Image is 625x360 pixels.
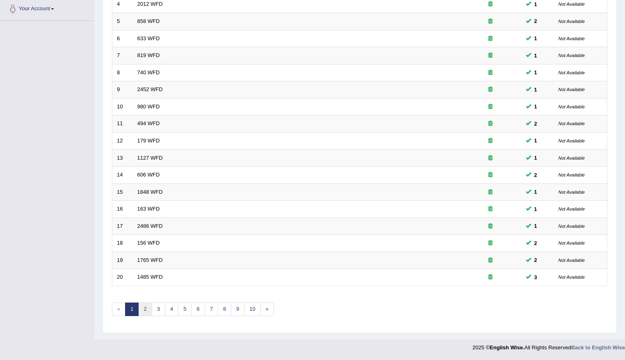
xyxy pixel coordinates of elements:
small: Not Available [559,2,585,7]
small: Not Available [559,70,585,75]
td: 7 [112,47,133,64]
td: 17 [112,218,133,235]
small: Not Available [559,121,585,126]
small: Not Available [559,258,585,263]
small: Not Available [559,53,585,58]
div: Exam occurring question [464,35,517,43]
a: 1485 WFD [137,274,163,280]
div: Exam occurring question [464,137,517,145]
td: 20 [112,269,133,286]
td: 15 [112,183,133,201]
div: Exam occurring question [464,205,517,213]
a: 494 WFD [137,120,160,126]
a: 1848 WFD [137,189,163,195]
a: 2486 WFD [137,223,163,229]
a: 156 WFD [137,240,160,246]
span: You can still take this question [531,205,541,213]
span: You can still take this question [531,188,541,196]
div: Exam occurring question [464,18,517,25]
div: Exam occurring question [464,171,517,179]
small: Not Available [559,224,585,229]
td: 9 [112,81,133,99]
span: You can still take this question [531,239,541,248]
small: Not Available [559,104,585,109]
small: Not Available [559,275,585,280]
a: 2452 WFD [137,86,163,92]
div: Exam occurring question [464,52,517,60]
td: 19 [112,252,133,269]
a: » [260,303,274,316]
small: Not Available [559,206,585,211]
a: 740 WFD [137,69,160,76]
td: 18 [112,235,133,252]
small: Not Available [559,138,585,143]
a: 163 WFD [137,206,160,212]
a: 179 WFD [137,138,160,144]
span: You can still take this question [531,102,541,111]
td: 16 [112,201,133,218]
div: Exam occurring question [464,222,517,230]
span: « [112,303,125,316]
td: 13 [112,149,133,167]
td: 14 [112,167,133,184]
a: 980 WFD [137,103,160,110]
small: Not Available [559,36,585,41]
span: You can still take this question [531,273,541,282]
a: 1 [125,303,139,316]
a: 858 WFD [137,18,160,24]
span: You can still take this question [531,222,541,230]
div: Exam occurring question [464,0,517,8]
div: Exam occurring question [464,154,517,162]
a: 633 WFD [137,35,160,41]
a: 606 WFD [137,172,160,178]
div: Exam occurring question [464,69,517,77]
span: You can still take this question [531,17,541,25]
span: You can still take this question [531,85,541,94]
td: 12 [112,132,133,149]
div: Exam occurring question [464,86,517,94]
a: 1765 WFD [137,257,163,263]
div: Exam occurring question [464,273,517,281]
span: You can still take this question [531,171,541,179]
div: 2025 © All Rights Reserved [472,339,625,351]
div: Exam occurring question [464,257,517,264]
small: Not Available [559,241,585,245]
span: You can still take this question [531,34,541,43]
small: Not Available [559,87,585,92]
a: 10 [244,303,260,316]
span: You can still take this question [531,119,541,128]
a: 1127 WFD [137,155,163,161]
div: Exam occurring question [464,103,517,111]
td: 8 [112,64,133,81]
small: Not Available [559,19,585,24]
span: You can still take this question [531,68,541,77]
a: 2012 WFD [137,1,163,7]
a: 819 WFD [137,52,160,58]
span: You can still take this question [531,154,541,162]
a: Back to English Wise [571,344,625,351]
small: Not Available [559,190,585,195]
a: 9 [231,303,244,316]
td: 6 [112,30,133,47]
span: You can still take this question [531,136,541,145]
a: 8 [218,303,231,316]
small: Not Available [559,172,585,177]
a: 7 [205,303,218,316]
a: 2 [138,303,152,316]
small: Not Available [559,156,585,161]
a: 6 [191,303,205,316]
td: 5 [112,13,133,30]
div: Exam occurring question [464,188,517,196]
td: 11 [112,115,133,133]
div: Exam occurring question [464,239,517,247]
a: 4 [165,303,178,316]
a: 5 [178,303,192,316]
strong: English Wise. [490,344,524,351]
a: 3 [152,303,165,316]
span: You can still take this question [531,256,541,264]
td: 10 [112,98,133,115]
span: You can still take this question [531,51,541,60]
div: Exam occurring question [464,120,517,128]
